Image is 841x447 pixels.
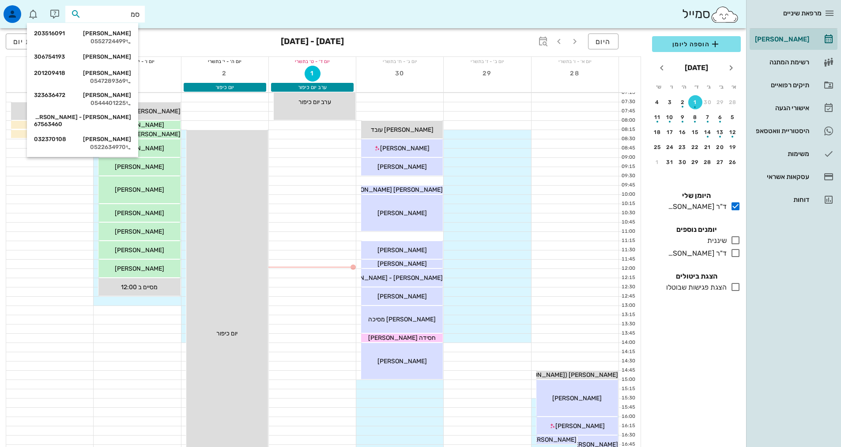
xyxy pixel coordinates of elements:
[619,376,637,384] div: 15:00
[726,95,740,109] button: 28
[713,129,728,135] div: 13
[713,110,728,124] button: 6
[723,60,739,76] button: חודש שעבר
[750,166,837,187] a: עסקאות אשראי
[444,57,531,66] div: יום ב׳ - ז׳ בתשרי
[215,84,234,90] span: יום כיפור
[619,209,637,217] div: 10:30
[701,99,715,105] div: 30
[619,422,637,430] div: 16:15
[783,9,822,17] span: מרפאת שיניים
[34,30,65,37] span: 203516091
[688,95,702,109] button: 1
[619,126,637,134] div: 08:15
[619,135,637,143] div: 08:30
[619,293,637,300] div: 12:45
[675,140,690,154] button: 23
[663,282,727,293] div: הצגת פגישות שבוטלו
[619,274,637,282] div: 12:15
[619,117,637,124] div: 08:00
[377,260,427,268] span: [PERSON_NAME]
[596,37,611,46] span: היום
[619,283,637,291] div: 12:30
[619,228,637,235] div: 11:00
[726,125,740,139] button: 12
[701,129,715,135] div: 14
[567,66,583,82] button: 28
[701,110,715,124] button: 7
[678,79,690,94] th: ה׳
[567,70,583,77] span: 28
[650,114,664,120] div: 11
[6,34,55,49] button: תצוגת יום
[650,159,664,165] div: 1
[703,79,715,94] th: ג׳
[217,70,233,77] span: 2
[392,66,408,82] button: 30
[619,219,637,226] div: 10:45
[269,57,356,66] div: יום ד׳ - ט׳ בתשרי
[619,413,637,421] div: 16:00
[619,145,637,152] div: 08:45
[115,209,164,217] span: [PERSON_NAME]
[663,99,677,105] div: 3
[552,395,602,402] span: [PERSON_NAME]
[479,66,495,82] button: 29
[619,200,637,208] div: 10:15
[663,159,677,165] div: 31
[527,436,577,443] span: [PERSON_NAME]
[688,144,702,150] div: 22
[663,155,677,169] button: 31
[121,283,158,291] span: מסיים ב 12:00
[726,159,740,165] div: 26
[377,209,427,217] span: [PERSON_NAME]
[713,125,728,139] button: 13
[688,99,702,105] div: 1
[652,36,741,52] button: הוספה ליומן
[652,271,741,282] h4: הצגת ביטולים
[34,38,131,45] div: 0552724499
[663,114,677,120] div: 10
[710,6,739,23] img: SmileCloud logo
[619,339,637,346] div: 14:00
[728,79,740,94] th: א׳
[34,136,66,143] span: 032370108
[753,196,809,203] div: דוחות
[753,150,809,157] div: משימות
[675,129,690,135] div: 16
[34,92,131,99] div: [PERSON_NAME]
[34,144,131,151] div: 0522634970
[305,70,320,77] span: 1
[181,57,268,66] div: יום ה׳ - י׳ בתשרי
[343,186,443,194] span: [PERSON_NAME] [PERSON_NAME]
[688,125,702,139] button: 15
[750,29,837,50] a: [PERSON_NAME]
[619,367,637,374] div: 14:45
[619,163,637,171] div: 09:15
[650,95,664,109] button: 4
[750,189,837,210] a: דוחות
[701,95,715,109] button: 30
[675,144,690,150] div: 23
[555,422,605,430] span: [PERSON_NAME]
[13,37,48,46] span: תצוגת יום
[688,155,702,169] button: 29
[34,53,65,60] span: 306754193
[298,84,327,90] span: ערב יום כיפור
[338,274,443,282] span: [PERSON_NAME] - [PERSON_NAME]
[650,125,664,139] button: 18
[726,99,740,105] div: 28
[650,129,664,135] div: 18
[115,246,164,254] span: [PERSON_NAME]
[216,330,238,337] span: יום כיפור
[701,125,715,139] button: 14
[650,140,664,154] button: 25
[675,95,690,109] button: 2
[34,53,131,60] div: [PERSON_NAME]
[663,95,677,109] button: 3
[371,126,434,134] span: [PERSON_NAME] עובד
[713,95,728,109] button: 29
[726,140,740,154] button: 19
[377,358,427,365] span: [PERSON_NAME]
[356,57,443,66] div: יום ג׳ - ח׳ בתשרי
